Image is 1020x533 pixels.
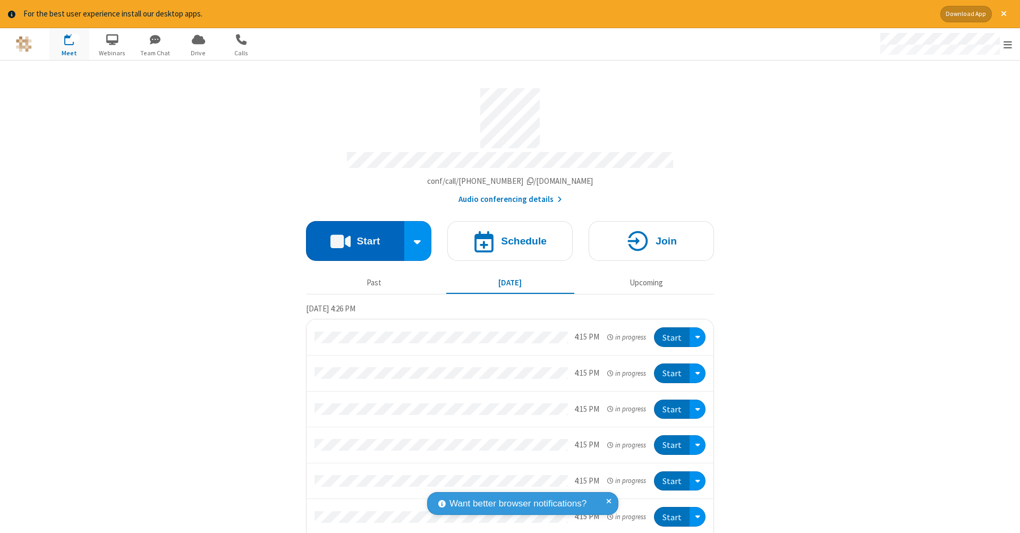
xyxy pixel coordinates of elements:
img: QA Selenium DO NOT DELETE OR CHANGE [16,36,32,52]
section: Account details [306,80,714,205]
div: 4:15 PM [574,331,599,343]
em: in progress [607,368,646,378]
button: Start [654,471,690,491]
button: Logo [4,28,44,60]
button: Start [306,221,404,261]
button: Close alert [996,6,1012,22]
span: Webinars [92,48,132,58]
div: Open menu [690,327,705,347]
div: Open menu [690,400,705,419]
div: 12 [70,34,80,42]
div: Start conference options [404,221,432,261]
button: Start [654,327,690,347]
em: in progress [607,332,646,342]
span: Team Chat [135,48,175,58]
h4: Schedule [501,236,547,246]
div: Open menu [690,435,705,455]
h4: Join [656,236,677,246]
button: Upcoming [582,273,710,293]
div: Open menu [690,507,705,527]
div: Open menu [870,28,1020,60]
em: in progress [607,440,646,450]
span: Drive [178,48,218,58]
button: Join [589,221,714,261]
div: 4:15 PM [574,403,599,416]
button: Schedule [447,221,573,261]
h4: Start [356,236,380,246]
button: Start [654,400,690,419]
div: Open menu [690,363,705,383]
button: Download App [940,6,992,22]
button: Start [654,435,690,455]
div: For the best user experience install our desktop apps. [23,8,932,20]
span: Calls [222,48,261,58]
span: Meet [49,48,89,58]
em: in progress [607,512,646,522]
button: Start [654,507,690,527]
em: in progress [607,404,646,414]
button: [DATE] [446,273,574,293]
button: Past [310,273,438,293]
span: [DATE] 4:26 PM [306,303,355,314]
div: 4:15 PM [574,367,599,379]
button: Audio conferencing details [458,193,562,206]
div: 4:15 PM [574,475,599,487]
em: in progress [607,476,646,486]
button: Copy my meeting room linkCopy my meeting room link [427,175,593,188]
span: Copy my meeting room link [427,176,593,186]
div: 4:15 PM [574,439,599,451]
span: Want better browser notifications? [449,497,586,511]
div: Open menu [690,471,705,491]
button: Start [654,363,690,383]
